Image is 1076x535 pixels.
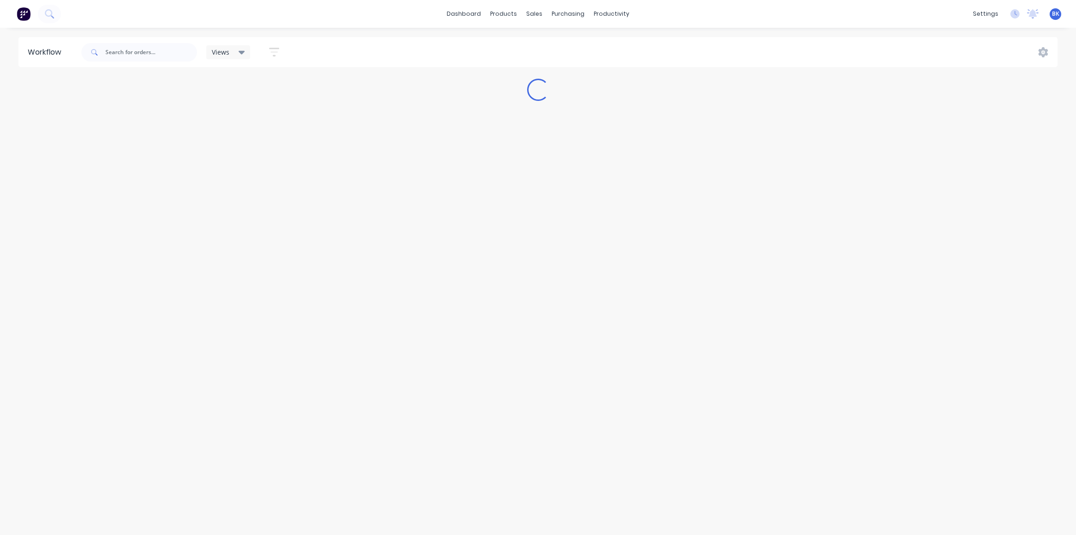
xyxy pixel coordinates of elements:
[442,7,486,21] a: dashboard
[17,7,31,21] img: Factory
[522,7,547,21] div: sales
[589,7,634,21] div: productivity
[28,47,66,58] div: Workflow
[105,43,197,62] input: Search for orders...
[547,7,589,21] div: purchasing
[212,47,229,57] span: Views
[486,7,522,21] div: products
[968,7,1003,21] div: settings
[1052,10,1059,18] span: BK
